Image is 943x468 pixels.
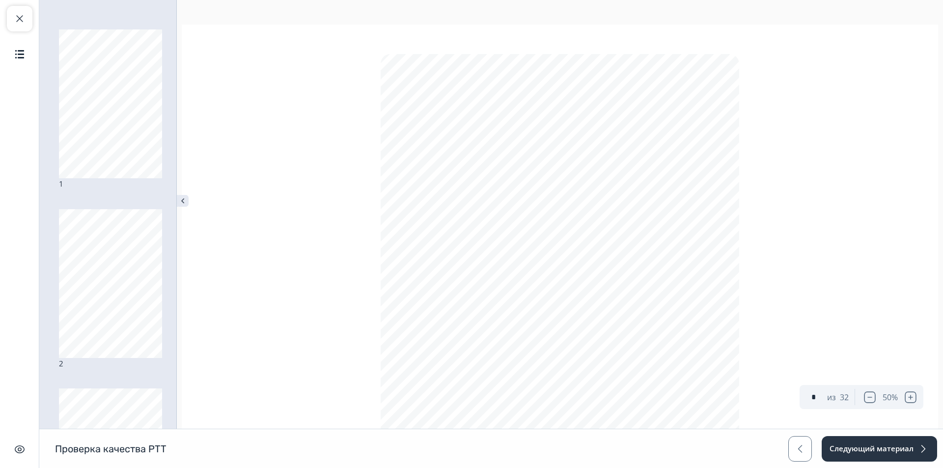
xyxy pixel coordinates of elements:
[883,391,898,403] div: 50 %
[822,436,937,462] button: Следующий материал
[55,442,166,455] h1: Проверка качества РТТ
[840,391,849,403] div: 32
[177,195,189,207] img: close
[14,443,26,455] img: Скрыть интерфейс
[59,29,157,190] div: 1
[827,391,836,403] div: из
[59,209,157,369] div: 2
[14,48,26,60] img: Содержание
